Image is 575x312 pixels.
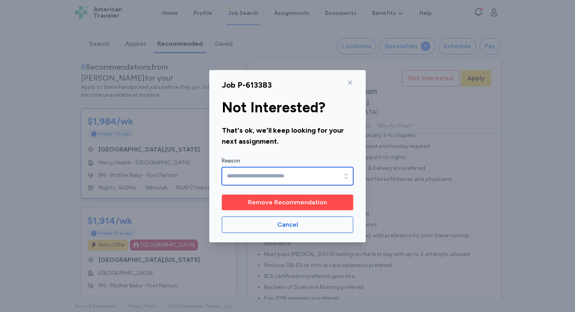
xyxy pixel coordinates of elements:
[222,195,353,210] button: Remove Recommendation
[222,216,353,233] button: Cancel
[222,79,272,90] div: Job P-613383
[248,198,327,207] span: Remove Recommendation
[222,100,353,115] div: Not Interested?
[277,220,298,229] span: Cancel
[222,156,353,166] label: Reason
[222,125,353,147] div: That's ok, we'll keep looking for your next assignment.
